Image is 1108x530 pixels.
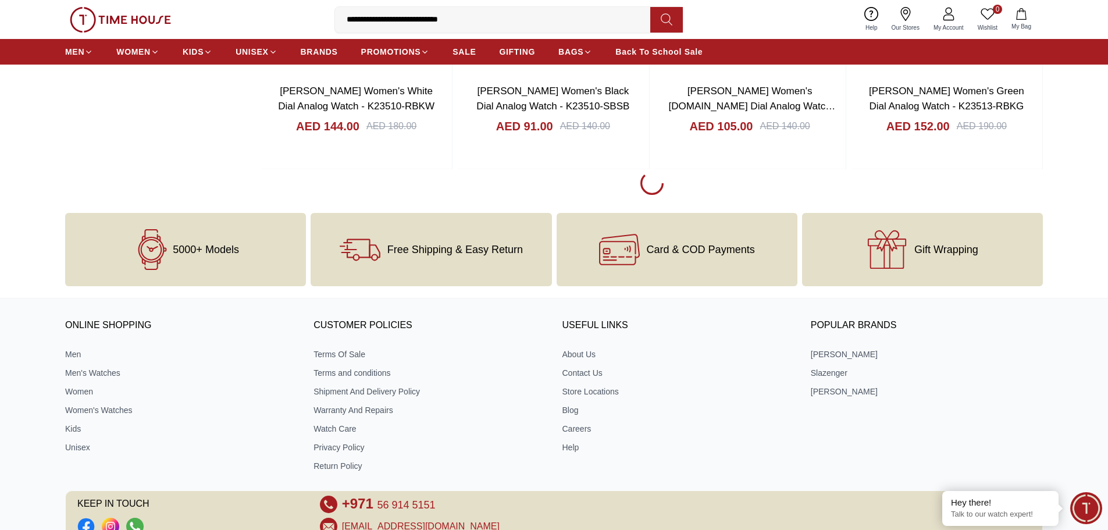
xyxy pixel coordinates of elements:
a: Our Stores [885,5,927,34]
a: Terms Of Sale [313,348,546,360]
a: Men's Watches [65,367,297,379]
a: Terms and conditions [313,367,546,379]
div: AED 140.00 [760,119,810,133]
a: Slazenger [811,367,1043,379]
a: [PERSON_NAME] [811,348,1043,360]
img: ... [70,7,171,33]
a: Help [858,5,885,34]
a: PROMOTIONS [361,41,430,62]
a: Men [65,348,297,360]
div: Hey there! [951,497,1050,508]
a: [PERSON_NAME] Women's Green Dial Analog Watch - K23513-RBKG [869,86,1024,112]
span: KIDS [183,46,204,58]
a: WOMEN [116,41,159,62]
span: My Account [929,23,968,32]
span: BAGS [558,46,583,58]
h3: Popular Brands [811,317,1043,335]
h3: CUSTOMER POLICIES [313,317,546,335]
h3: ONLINE SHOPPING [65,317,297,335]
a: Kids [65,423,297,435]
a: [PERSON_NAME] Women's [DOMAIN_NAME] Dial Analog Watch - K23511-RLWH [669,86,836,126]
h4: AED 105.00 [690,118,753,134]
a: Blog [562,404,795,416]
span: GIFTING [499,46,535,58]
a: UNISEX [236,41,277,62]
a: Shipment And Delivery Policy [313,386,546,397]
a: Help [562,442,795,453]
span: SALE [453,46,476,58]
a: BAGS [558,41,592,62]
h4: AED 152.00 [886,118,950,134]
div: AED 180.00 [366,119,416,133]
h4: AED 144.00 [296,118,359,134]
div: Chat Widget [1070,492,1102,524]
div: AED 140.00 [560,119,610,133]
span: Gift Wrapping [914,244,978,255]
a: SALE [453,41,476,62]
a: GIFTING [499,41,535,62]
span: Our Stores [887,23,924,32]
a: +971 56 914 5151 [342,496,436,513]
span: BRANDS [301,46,338,58]
a: MEN [65,41,93,62]
p: Talk to our watch expert! [951,510,1050,520]
h4: AED 91.00 [496,118,553,134]
a: Watch Care [313,423,546,435]
span: Back To School Sale [615,46,703,58]
a: KIDS [183,41,212,62]
span: KEEP IN TOUCH [77,496,304,513]
span: PROMOTIONS [361,46,421,58]
div: AED 190.00 [957,119,1007,133]
span: UNISEX [236,46,268,58]
button: My Bag [1004,6,1038,33]
span: 0 [993,5,1002,14]
span: 56 914 5151 [377,499,435,511]
a: Return Policy [313,460,546,472]
a: Careers [562,423,795,435]
a: Women's Watches [65,404,297,416]
a: Unisex [65,442,297,453]
a: Store Locations [562,386,795,397]
a: Contact Us [562,367,795,379]
a: Warranty And Repairs [313,404,546,416]
span: Card & COD Payments [647,244,755,255]
a: BRANDS [301,41,338,62]
span: 5000+ Models [173,244,239,255]
span: MEN [65,46,84,58]
h3: USEFUL LINKS [562,317,795,335]
span: Free Shipping & Easy Return [387,244,523,255]
a: Back To School Sale [615,41,703,62]
span: WOMEN [116,46,151,58]
a: Privacy Policy [313,442,546,453]
a: [PERSON_NAME] Women's White Dial Analog Watch - K23510-RBKW [278,86,434,112]
span: Help [861,23,882,32]
a: About Us [562,348,795,360]
a: [PERSON_NAME] [811,386,1043,397]
a: [PERSON_NAME] Women's Black Dial Analog Watch - K23510-SBSB [476,86,629,112]
a: 0Wishlist [971,5,1004,34]
a: Women [65,386,297,397]
span: My Bag [1007,22,1036,31]
span: Wishlist [973,23,1002,32]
